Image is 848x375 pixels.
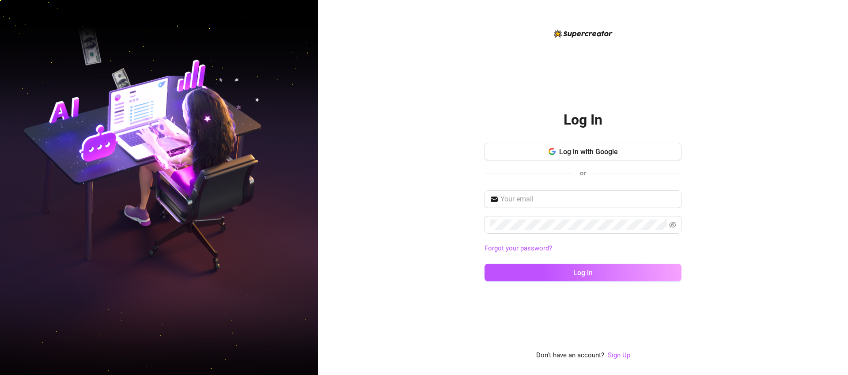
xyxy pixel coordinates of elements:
a: Sign Up [608,350,630,361]
span: Don't have an account? [536,350,604,361]
a: Sign Up [608,351,630,359]
a: Forgot your password? [485,243,681,254]
button: Log in with Google [485,143,681,160]
span: eye-invisible [669,221,676,228]
button: Log in [485,264,681,281]
img: logo-BBDzfeDw.svg [554,30,613,38]
span: Log in [573,269,593,277]
input: Your email [500,194,676,205]
a: Forgot your password? [485,244,552,252]
h2: Log In [564,111,602,129]
span: Log in with Google [559,148,618,156]
span: or [580,169,586,177]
